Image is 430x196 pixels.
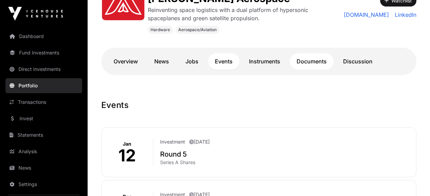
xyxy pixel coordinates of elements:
[5,160,82,175] a: News
[147,53,176,70] a: News
[160,138,185,145] p: Investment
[5,111,82,126] a: Invest
[396,163,430,196] iframe: Chat Widget
[151,27,170,33] span: Hardware
[208,53,239,70] a: Events
[5,29,82,44] a: Dashboard
[5,144,82,159] a: Analysis
[148,6,338,22] p: Reinventing space logistics with a dual platform of hypersonic spaceplanes and green satellite pr...
[179,53,205,70] a: Jobs
[344,11,389,19] a: [DOMAIN_NAME]
[101,100,416,111] h1: Events
[5,95,82,110] a: Transactions
[160,159,411,166] p: Series A Shares
[242,53,287,70] a: Instruments
[8,7,63,21] img: Icehouse Ventures Logo
[5,127,82,143] a: Statements
[107,53,145,70] a: Overview
[392,11,416,19] a: LinkedIn
[5,177,82,192] a: Settings
[5,45,82,60] a: Fund Investments
[290,53,334,70] a: Documents
[107,53,411,70] nav: Tabs
[118,147,136,164] p: 12
[189,138,210,145] p: [DATE]
[178,27,217,33] span: Aerospace/Aviation
[5,78,82,93] a: Portfolio
[336,53,379,70] a: Discussion
[5,62,82,77] a: Direct Investments
[160,149,411,159] h2: Round 5
[123,140,131,147] p: Jan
